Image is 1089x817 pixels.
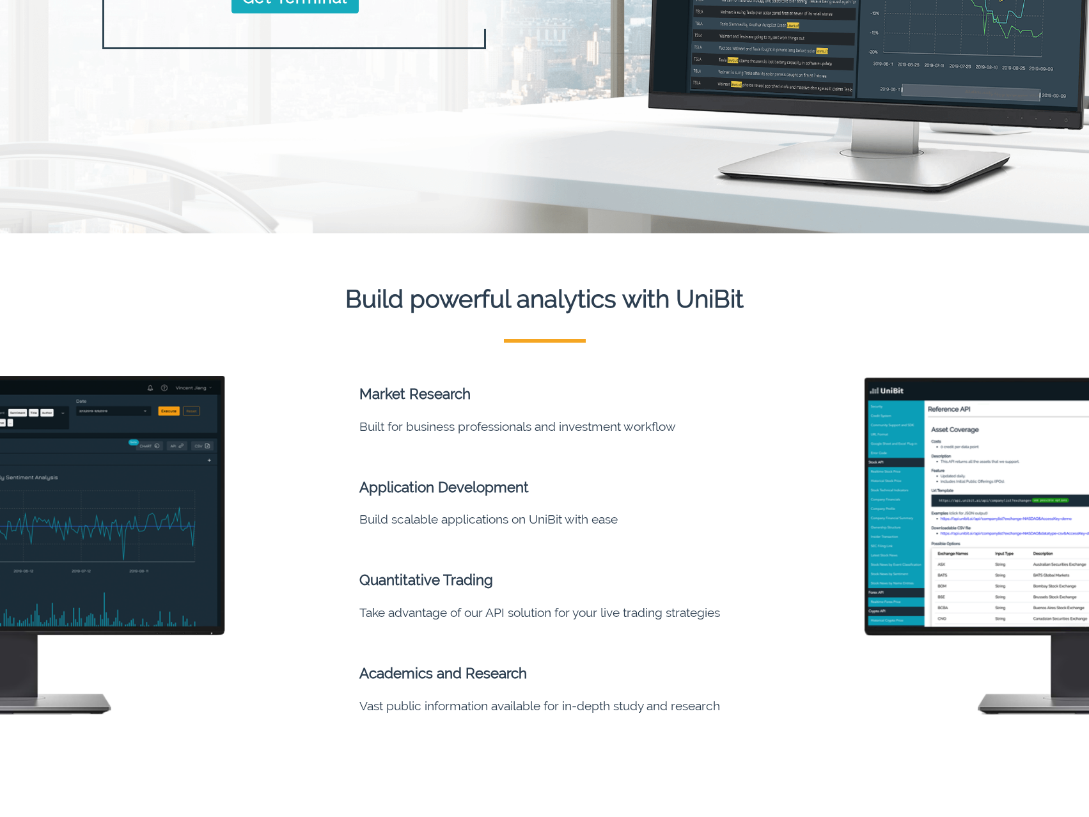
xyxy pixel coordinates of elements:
[359,343,786,416] li: Market Research
[359,529,786,602] li: Quantitative Trading
[359,416,786,436] li: Built for business professionals and investment workflow
[359,436,786,509] li: Application Development
[359,694,786,715] li: Vast public information available for in-depth study and research
[359,508,786,529] li: Build scalable applications on UniBit with ease
[864,377,1089,715] img: screen2.28a8f53.png
[359,602,786,622] li: Take advantage of our API solution for your live trading strategies
[359,622,786,695] li: Academics and Research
